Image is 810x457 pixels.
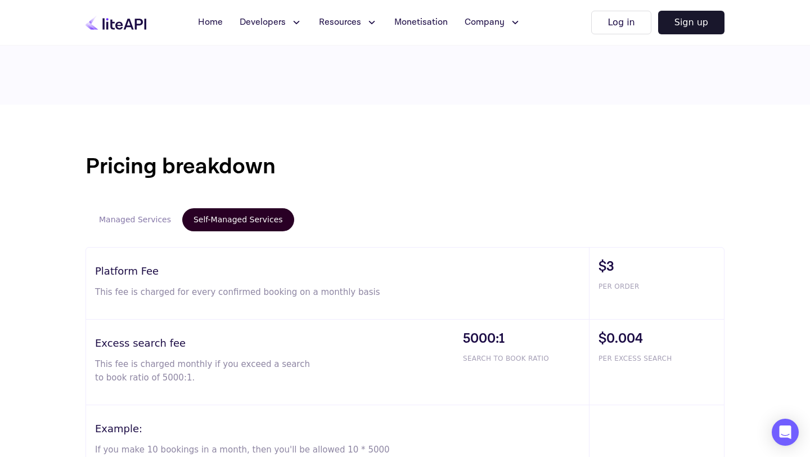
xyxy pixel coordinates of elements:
[598,257,724,277] span: $3
[191,11,229,34] a: Home
[463,329,589,349] span: 5000:1
[658,11,724,34] button: Sign up
[182,208,294,231] button: Self-Managed Services
[198,16,223,29] span: Home
[95,421,589,436] h3: Example:
[458,11,528,34] button: Company
[240,16,286,29] span: Developers
[312,11,384,34] button: Resources
[233,11,309,34] button: Developers
[88,208,182,231] button: Managed Services
[95,263,589,279] h3: Platform Fee
[598,353,724,364] span: PER EXCESS SEARCH
[598,329,724,349] span: $0.004
[598,281,724,292] span: PER ORDER
[772,419,799,446] div: Open Intercom Messenger
[388,11,454,34] a: Monetisation
[591,11,651,34] button: Log in
[394,16,448,29] span: Monetisation
[463,353,589,364] span: SEARCH TO BOOK RATIO
[465,16,505,29] span: Company
[85,150,724,183] h1: Pricing breakdown
[95,335,454,351] h3: Excess search fee
[319,16,361,29] span: Resources
[95,357,310,384] p: This fee is charged monthly if you exceed a search to book ratio of 5000:1.
[95,285,391,299] p: This fee is charged for every confirmed booking on a monthly basis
